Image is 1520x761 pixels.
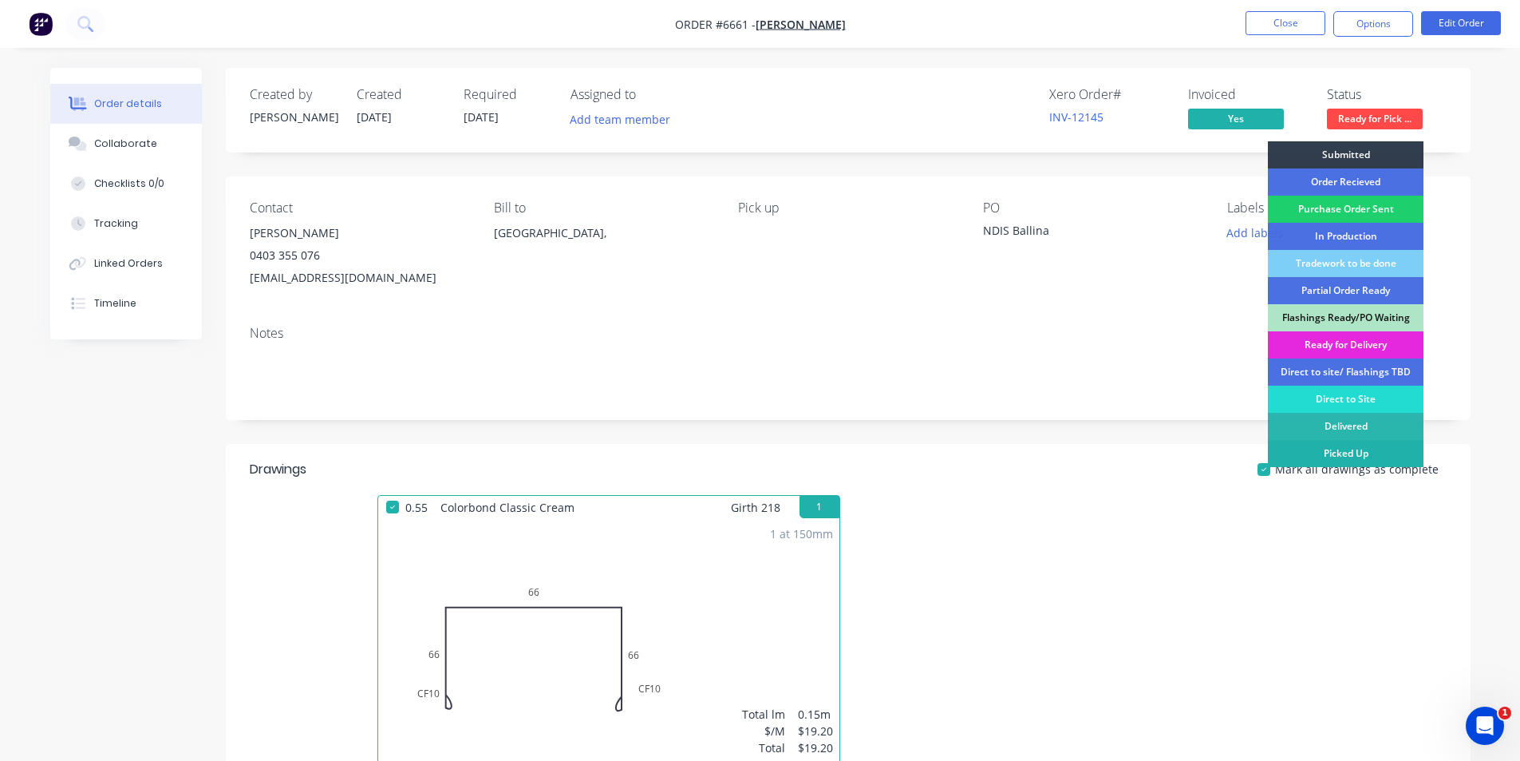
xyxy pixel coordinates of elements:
button: Add team member [570,109,679,130]
div: Notes [250,326,1447,341]
span: Colorbond Classic Cream [434,496,581,519]
a: INV-12145 [1049,109,1103,125]
button: Order details [50,84,202,124]
div: [GEOGRAPHIC_DATA], [494,222,713,273]
div: Picked Up [1268,440,1423,467]
span: Yes [1188,109,1284,129]
span: 1 [1498,707,1511,719]
button: Close [1246,11,1325,35]
button: Edit Order [1421,11,1501,35]
div: Tracking [94,216,138,231]
button: Linked Orders [50,244,202,283]
div: In Production [1268,223,1423,250]
div: $19.20 [798,723,833,739]
a: [PERSON_NAME] [756,17,846,32]
div: Created [357,87,444,102]
div: $/M [742,723,785,739]
div: Drawings [250,460,306,479]
div: Xero Order # [1049,87,1169,102]
div: [PERSON_NAME]0403 355 076[EMAIL_ADDRESS][DOMAIN_NAME] [250,222,468,289]
div: Submitted [1268,141,1423,168]
div: $19.20 [798,739,833,756]
span: [DATE] [464,109,499,125]
div: Pick up [738,200,957,216]
div: [PERSON_NAME] [250,222,468,244]
div: Total [742,739,785,756]
button: Add team member [561,109,678,130]
button: Ready for Pick ... [1327,109,1423,133]
div: Created by [250,87,338,102]
div: Labels [1227,200,1446,216]
div: [EMAIL_ADDRESS][DOMAIN_NAME] [250,267,468,289]
div: NDIS Ballina [983,222,1182,244]
div: Bill to [494,200,713,216]
div: Required [464,87,551,102]
div: [PERSON_NAME] [250,109,338,125]
span: 0.55 [399,496,434,519]
span: Ready for Pick ... [1327,109,1423,129]
button: Add labels [1218,222,1292,244]
button: Options [1333,11,1413,37]
div: Direct to site/ Flashings TBD [1268,359,1423,386]
button: Checklists 0/0 [50,164,202,204]
div: Collaborate [94,137,157,151]
button: Tracking [50,204,202,244]
span: Girth 218 [731,496,780,519]
div: [GEOGRAPHIC_DATA], [494,222,713,244]
div: Ready for Delivery [1268,331,1423,359]
span: [DATE] [357,109,392,125]
div: Direct to Site [1268,386,1423,413]
div: 1 at 150mm [770,525,833,542]
div: Timeline [94,296,136,311]
button: 1 [799,496,839,518]
button: Collaborate [50,124,202,164]
span: Order #6661 - [675,17,756,32]
div: 0403 355 076 [250,244,468,267]
img: Factory [29,12,53,36]
div: Checklists 0/0 [94,176,164,191]
div: Order details [94,97,162,111]
button: Timeline [50,283,202,323]
div: Assigned to [570,87,730,102]
div: Flashings Ready/PO Waiting [1268,304,1423,331]
div: Purchase Order Sent [1268,196,1423,223]
div: Status [1327,87,1447,102]
div: Contact [250,200,468,216]
div: Invoiced [1188,87,1308,102]
div: Order Recieved [1268,168,1423,196]
div: Delivered [1268,413,1423,440]
div: PO [983,200,1202,216]
div: Tradework to be done [1268,250,1423,277]
div: 0.15m [798,706,833,723]
div: Linked Orders [94,256,163,271]
iframe: Intercom live chat [1466,707,1504,745]
div: Total lm [742,706,785,723]
div: Partial Order Ready [1268,277,1423,304]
